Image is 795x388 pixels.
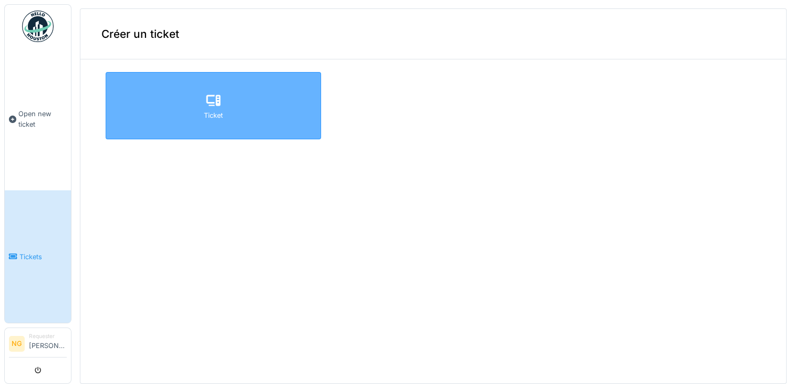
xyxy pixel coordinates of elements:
span: Open new ticket [18,109,67,129]
div: Requester [29,332,67,340]
li: NG [9,336,25,352]
span: Tickets [19,252,67,262]
a: Open new ticket [5,48,71,190]
div: Ticket [204,110,223,120]
a: NG Requester[PERSON_NAME] [9,332,67,358]
li: [PERSON_NAME] [29,332,67,355]
a: Tickets [5,190,71,323]
div: Créer un ticket [80,9,786,59]
img: Badge_color-CXgf-gQk.svg [22,11,54,42]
